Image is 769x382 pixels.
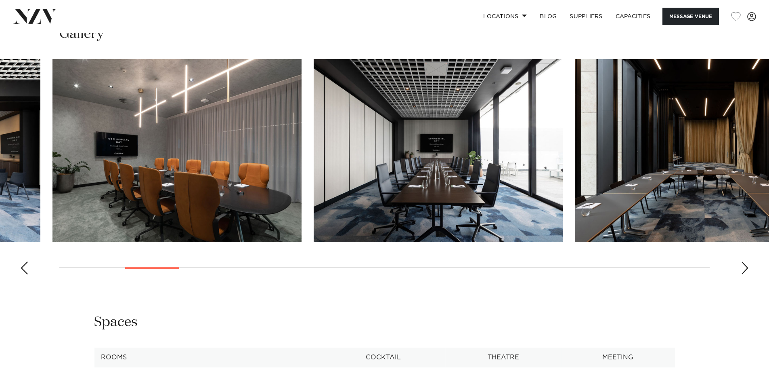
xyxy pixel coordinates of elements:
a: Capacities [609,8,657,25]
button: Message Venue [662,8,719,25]
a: Locations [477,8,533,25]
th: Cocktail [321,348,446,367]
img: nzv-logo.png [13,9,57,23]
swiper-slide: 5 / 30 [314,59,563,242]
th: Theatre [446,348,561,367]
a: SUPPLIERS [563,8,609,25]
h2: Gallery [59,25,104,43]
th: Rooms [94,348,321,367]
swiper-slide: 4 / 30 [52,59,302,242]
h2: Spaces [94,313,138,331]
a: BLOG [533,8,563,25]
th: Meeting [561,348,675,367]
